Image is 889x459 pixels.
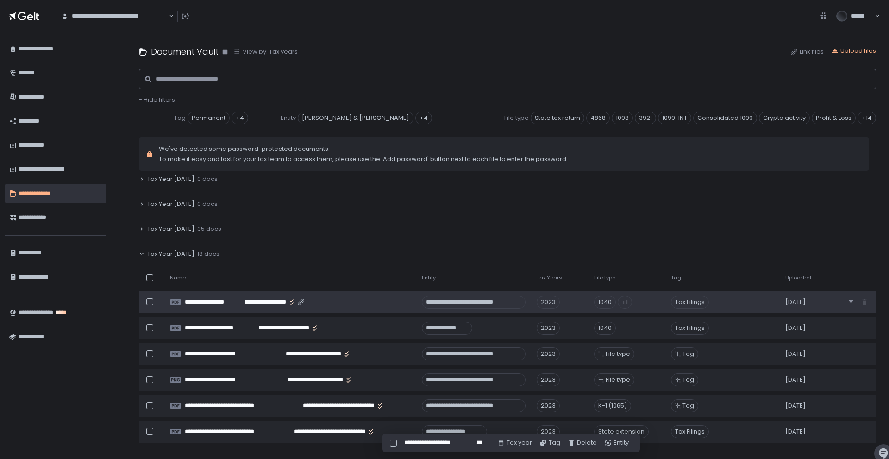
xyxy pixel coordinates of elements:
[188,112,230,124] span: Permanent
[671,425,709,438] span: Tax Filings
[759,112,810,124] span: Crypto activity
[537,425,560,438] div: 2023
[159,145,568,153] span: We've detected some password-protected documents.
[785,376,806,384] span: [DATE]
[147,225,194,233] span: Tax Year [DATE]
[618,296,632,309] div: +1
[785,324,806,332] span: [DATE]
[531,112,584,124] span: State tax return
[151,45,219,58] h1: Document Vault
[785,298,806,306] span: [DATE]
[604,439,629,447] button: Entity
[415,112,432,124] div: +4
[147,200,194,208] span: Tax Year [DATE]
[606,350,630,358] span: File type
[606,376,630,384] span: File type
[139,96,175,104] button: - Hide filters
[831,47,876,55] button: Upload files
[671,296,709,309] span: Tax Filings
[537,296,560,309] div: 2023
[56,6,174,26] div: Search for option
[586,112,610,124] span: 4868
[635,112,656,124] span: 3921
[682,376,694,384] span: Tag
[785,350,806,358] span: [DATE]
[147,250,194,258] span: Tax Year [DATE]
[170,274,186,281] span: Name
[197,225,221,233] span: 35 docs
[159,155,568,163] span: To make it easy and fast for your tax team to access them, please use the 'Add password' button n...
[232,112,248,124] div: +4
[197,250,219,258] span: 18 docs
[671,322,709,335] span: Tax Filings
[233,48,298,56] button: View by: Tax years
[537,347,560,360] div: 2023
[682,402,694,410] span: Tag
[298,112,413,124] span: [PERSON_NAME] & [PERSON_NAME]
[197,175,218,183] span: 0 docs
[658,112,691,124] span: 1099-INT
[594,399,631,412] div: K-1 (1065)
[693,112,757,124] span: Consolidated 1099
[594,322,616,335] div: 1040
[281,114,296,122] span: Entity
[785,428,806,436] span: [DATE]
[539,439,560,447] button: Tag
[594,274,615,281] span: File type
[594,296,616,309] div: 1040
[858,112,876,124] div: +14
[504,114,529,122] span: File type
[568,439,597,447] button: Delete
[537,373,560,386] div: 2023
[812,112,856,124] span: Profit & Loss
[612,112,633,124] span: 1098
[197,200,218,208] span: 0 docs
[497,439,532,447] button: Tax year
[785,274,811,281] span: Uploaded
[537,274,562,281] span: Tax Years
[537,322,560,335] div: 2023
[422,274,436,281] span: Entity
[790,48,824,56] button: Link files
[139,95,175,104] span: - Hide filters
[537,399,560,412] div: 2023
[682,350,694,358] span: Tag
[147,175,194,183] span: Tax Year [DATE]
[671,274,681,281] span: Tag
[594,425,649,438] div: State extension
[174,114,186,122] span: Tag
[785,402,806,410] span: [DATE]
